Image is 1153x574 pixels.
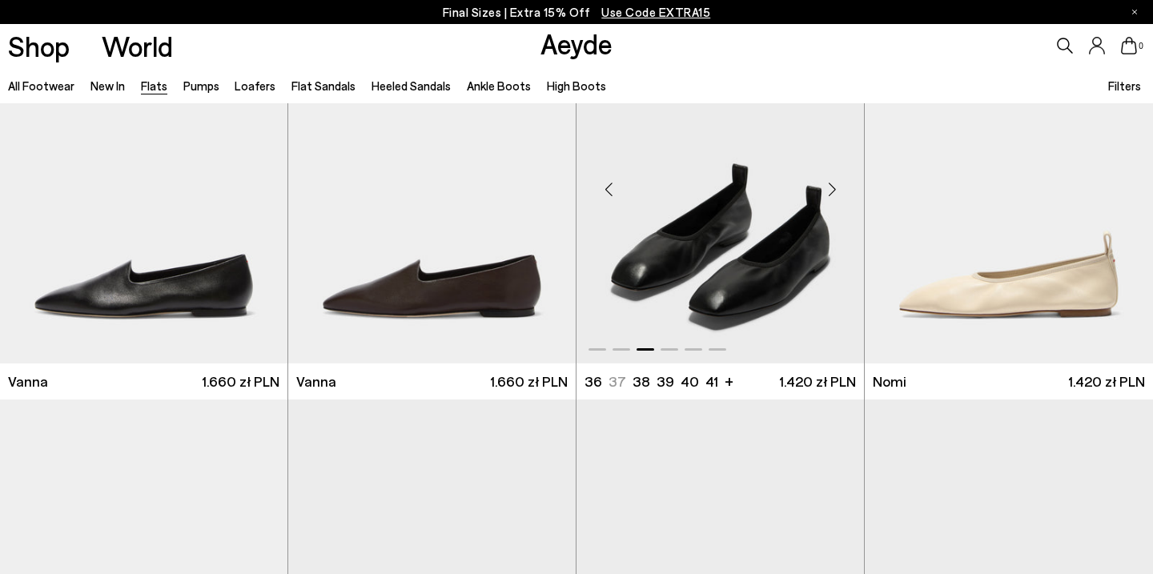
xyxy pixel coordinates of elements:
a: Next slide Previous slide [288,2,576,363]
a: Vanna 1.660 zł PLN [288,363,576,399]
span: 0 [1137,42,1145,50]
span: Nomi [873,371,906,391]
img: Nomi Ruched Flats [865,2,1153,363]
li: 38 [633,371,650,391]
a: 0 [1121,37,1137,54]
a: 36 37 38 39 40 41 + 1.420 zł PLN [576,363,864,399]
span: 1.420 zł PLN [1068,371,1145,391]
li: 40 [681,371,699,391]
li: + [725,370,733,391]
a: Heeled Sandals [372,78,451,93]
a: Loafers [235,78,275,93]
li: 41 [705,371,718,391]
span: 1.420 zł PLN [779,371,856,391]
span: Vanna [296,371,336,391]
div: Next slide [808,165,856,213]
div: Previous slide [585,165,633,213]
span: Navigate to /collections/ss25-final-sizes [601,5,710,19]
li: 36 [585,371,602,391]
a: Flat Sandals [291,78,356,93]
a: Ankle Boots [467,78,531,93]
span: Vanna [8,371,48,391]
li: 39 [657,371,674,391]
a: Aeyde [540,26,613,60]
img: Nomi Ruched Flats [576,2,864,363]
a: All Footwear [8,78,74,93]
a: Next slide Previous slide [576,2,864,363]
span: 1.660 zł PLN [202,371,279,391]
div: 3 / 6 [576,2,864,363]
img: Vanna Almond-Toe Loafers [288,2,576,363]
a: Shop [8,32,70,60]
a: Flats [141,78,167,93]
a: Pumps [183,78,219,93]
a: High Boots [547,78,606,93]
a: New In [90,78,125,93]
div: 1 / 6 [288,2,576,363]
p: Final Sizes | Extra 15% Off [443,2,711,22]
span: 1.660 zł PLN [490,371,568,391]
a: World [102,32,173,60]
a: Nomi 1.420 zł PLN [865,363,1153,399]
span: Filters [1108,78,1141,93]
ul: variant [585,371,713,391]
